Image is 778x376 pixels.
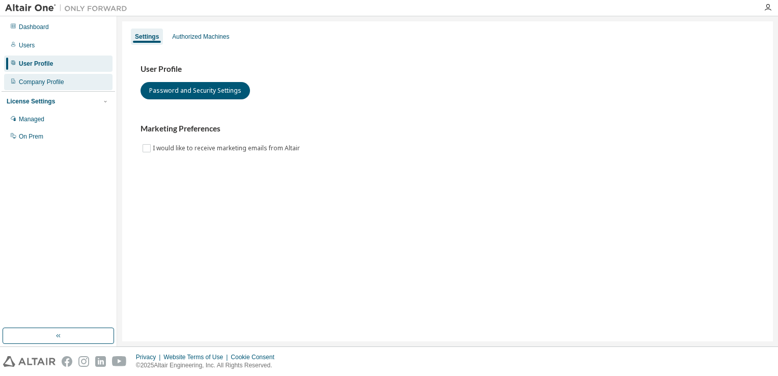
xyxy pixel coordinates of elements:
div: Managed [19,115,44,123]
img: youtube.svg [112,356,127,367]
div: Authorized Machines [172,33,229,41]
img: linkedin.svg [95,356,106,367]
label: I would like to receive marketing emails from Altair [153,142,302,154]
div: Settings [135,33,159,41]
div: Website Terms of Use [163,353,231,361]
div: User Profile [19,60,53,68]
div: Dashboard [19,23,49,31]
h3: Marketing Preferences [141,124,755,134]
button: Password and Security Settings [141,82,250,99]
div: Privacy [136,353,163,361]
div: Cookie Consent [231,353,280,361]
div: On Prem [19,132,43,141]
img: facebook.svg [62,356,72,367]
div: Company Profile [19,78,64,86]
div: Users [19,41,35,49]
div: License Settings [7,97,55,105]
p: © 2025 Altair Engineering, Inc. All Rights Reserved. [136,361,281,370]
img: Altair One [5,3,132,13]
img: altair_logo.svg [3,356,55,367]
img: instagram.svg [78,356,89,367]
h3: User Profile [141,64,755,74]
